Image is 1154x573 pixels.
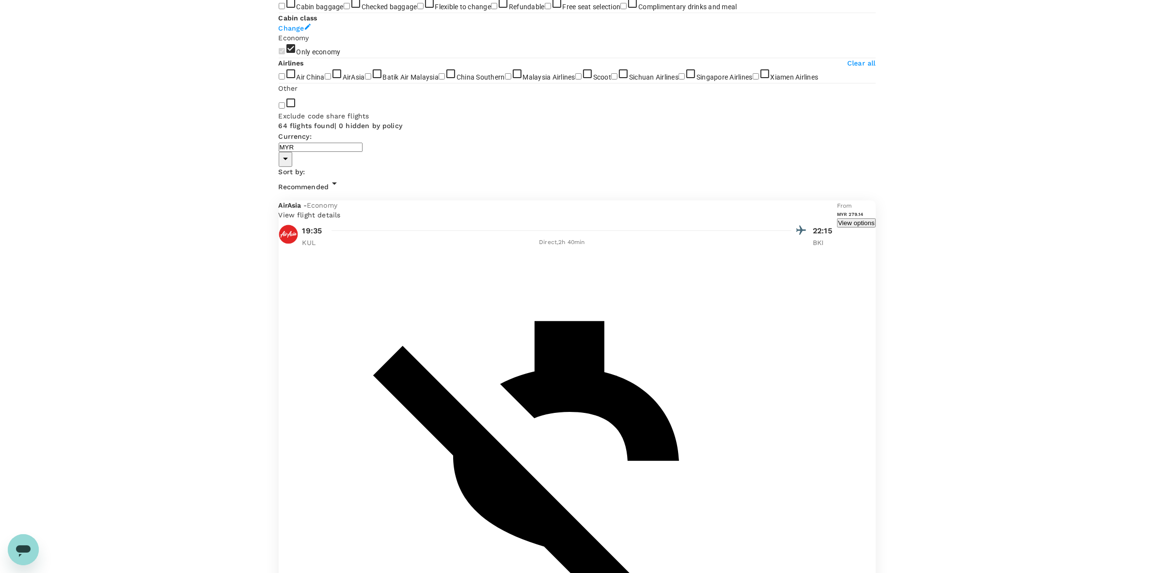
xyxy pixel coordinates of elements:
input: China Southern [439,73,445,80]
span: Xiamen Airlines [771,73,819,81]
input: Singapore Airlines [679,73,685,80]
span: Singapore Airlines [696,73,753,81]
p: Clear all [847,58,875,68]
strong: Cabin class [279,14,317,22]
input: Checked baggage [344,3,350,9]
div: Direct , 2h 40min [332,238,792,247]
img: AK [279,225,298,244]
p: KUL [302,238,327,247]
p: View flight details [279,210,838,220]
span: Cabin baggage [297,3,344,11]
span: China Southern [457,73,505,81]
h6: MYR 279.14 [837,211,875,217]
button: Open [279,152,292,167]
div: 64 flights found | 0 hidden by policy [279,121,577,131]
input: Sichuan Airlines [611,73,617,80]
span: - [303,201,307,209]
strong: Airlines [279,59,304,67]
input: Free seat selection [545,3,551,9]
p: Economy [279,33,876,43]
span: Currency : [279,132,312,140]
span: AirAsia [279,201,303,209]
span: Malaysia Airlines [523,73,575,81]
span: Sort by : [279,168,305,176]
span: Air China [297,73,325,81]
p: 22:15 [813,225,837,237]
span: Batik Air Malaysia [383,73,439,81]
p: 19:35 [302,225,322,237]
input: Only economy [279,48,285,54]
span: AirAsia [343,73,365,81]
span: Economy [307,201,337,209]
input: Complimentary drinks and meal [620,3,627,9]
p: BKI [813,238,837,247]
input: Refundable [491,3,497,9]
span: Checked baggage [362,3,417,11]
button: View options [837,218,875,228]
span: Scoot [593,73,611,81]
input: Scoot [575,73,582,80]
span: Complimentary drinks and meal [638,3,737,11]
span: Only economy [297,48,341,56]
input: Malaysia Airlines [505,73,511,80]
p: Other [279,83,298,93]
p: Exclude code share flights [279,111,876,121]
span: Flexible to change [435,3,491,11]
span: Free seat selection [563,3,621,11]
input: Exclude code share flights [279,102,285,109]
span: Sichuan Airlines [629,73,679,81]
input: AirAsia [325,73,331,80]
span: Change [279,24,304,32]
span: From [837,202,852,209]
span: Recommended [279,183,329,191]
input: Xiamen Airlines [753,73,759,80]
input: Batik Air Malaysia [365,73,371,80]
iframe: Button to launch messaging window [8,534,39,565]
input: Air China [279,73,285,80]
input: Flexible to change [417,3,424,9]
input: Cabin baggage [279,3,285,9]
span: Refundable [509,3,545,11]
